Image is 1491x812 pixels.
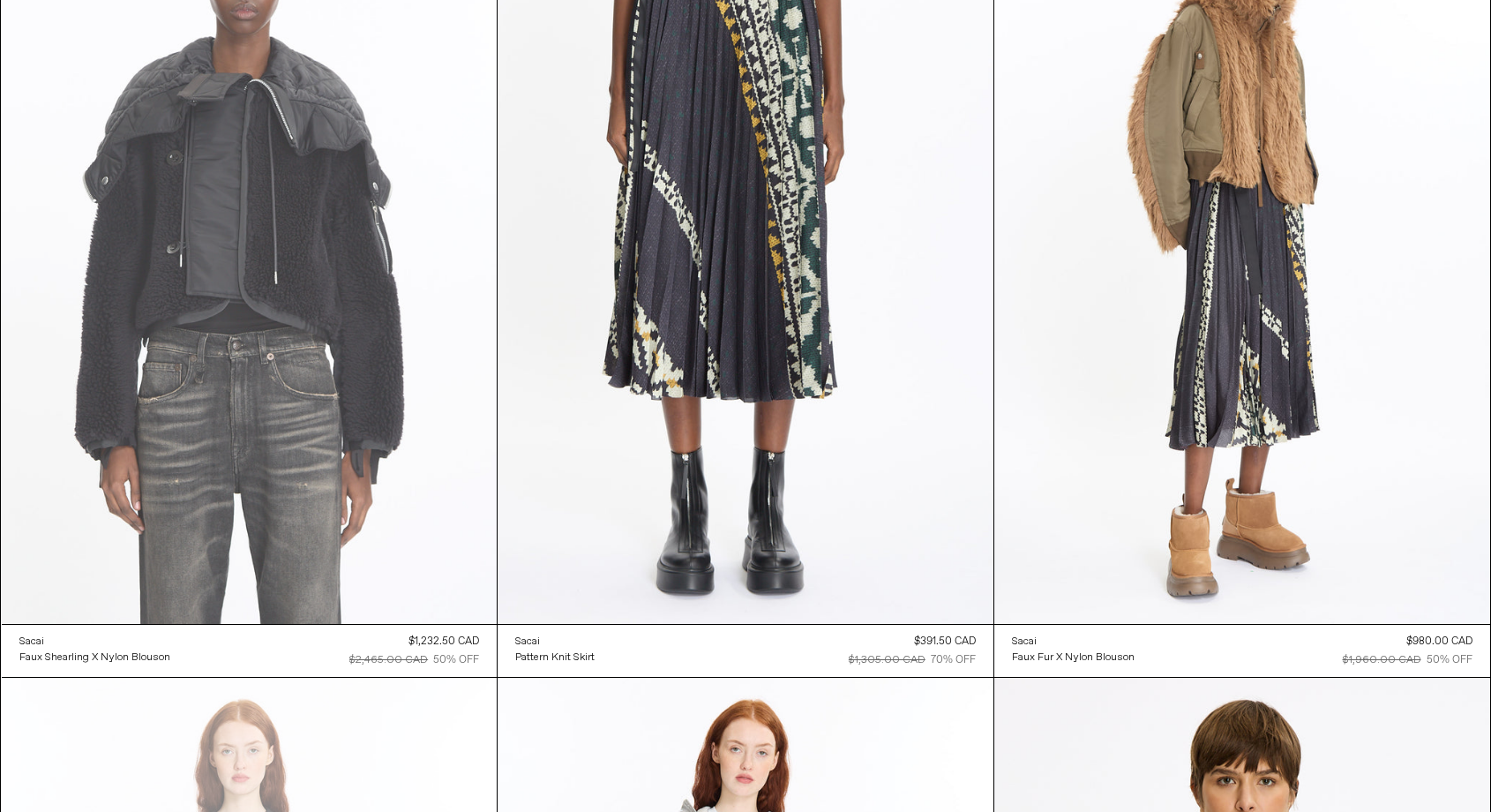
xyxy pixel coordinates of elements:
div: $980.00 CAD [1406,634,1472,650]
a: Sacai [1012,634,1135,650]
div: Sacai [19,635,44,650]
a: Sacai [515,634,595,650]
div: 70% OFF [931,652,976,668]
div: $1,305.00 CAD [849,652,925,668]
div: Faux Fur x Nylon Blouson [1012,650,1135,665]
div: Sacai [515,635,540,650]
div: Sacai [1012,635,1037,650]
div: 50% OFF [433,652,479,668]
div: $2,465.00 CAD [349,652,428,668]
div: $1,960.00 CAD [1343,652,1421,668]
div: Pattern Knit Skirt [515,650,595,665]
div: $391.50 CAD [914,634,976,650]
div: 50% OFF [1427,652,1472,668]
a: Faux Shearling x Nylon Blouson [19,650,170,665]
div: Faux Shearling x Nylon Blouson [19,650,170,665]
div: $1,232.50 CAD [408,634,479,650]
a: Faux Fur x Nylon Blouson [1012,650,1135,665]
a: Pattern Knit Skirt [515,650,595,665]
a: Sacai [19,634,170,650]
